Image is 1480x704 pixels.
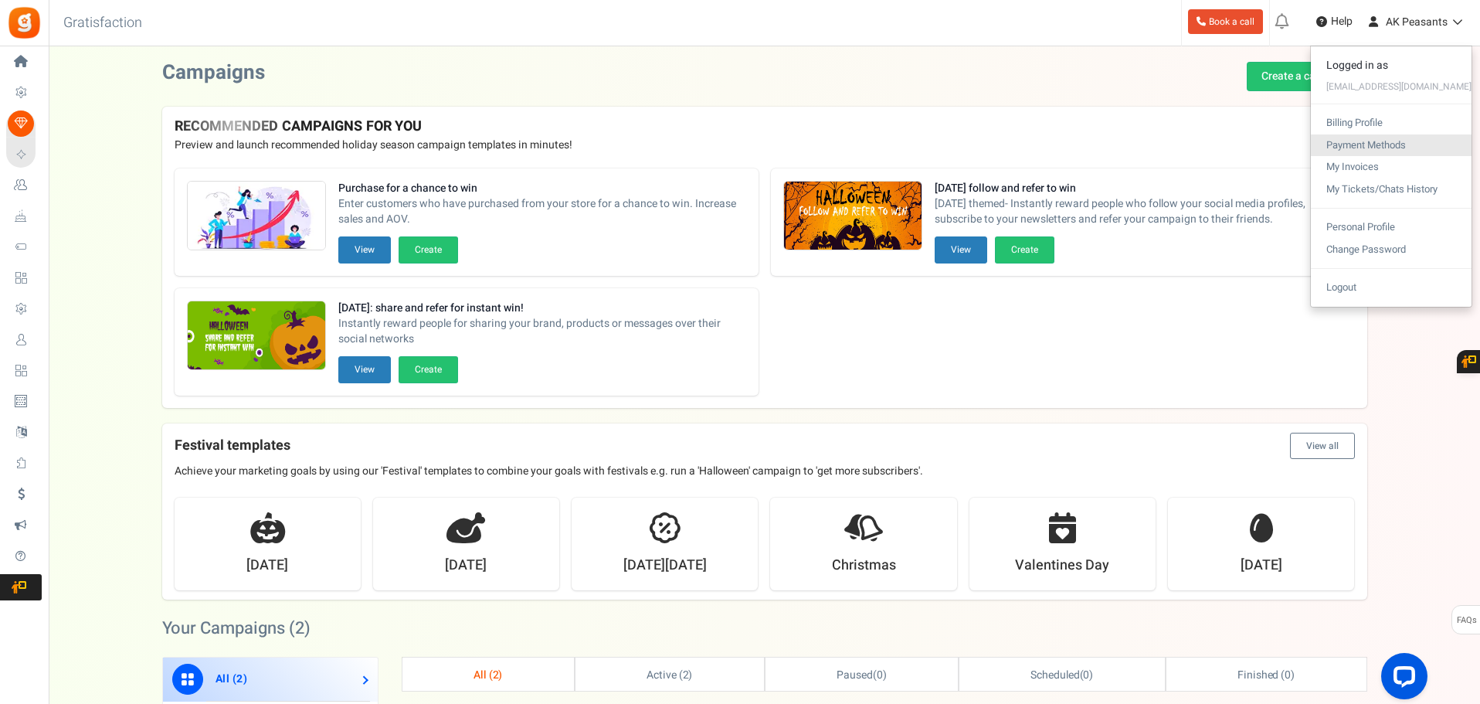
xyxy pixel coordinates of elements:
strong: Valentines Day [1015,556,1109,576]
div: Logged in as [1311,54,1472,77]
a: Create a campaign [1247,62,1367,91]
button: View [338,356,391,383]
span: Scheduled [1030,667,1080,683]
a: Change Password [1311,239,1472,261]
span: 0 [1083,667,1089,683]
button: View [935,236,987,264]
h3: Gratisfaction [46,8,159,39]
h2: Campaigns [162,62,265,84]
span: Help [1327,14,1353,29]
span: ( ) [1030,667,1093,683]
span: Active ( ) [647,667,693,683]
span: AK Peasants [1386,14,1448,30]
p: Preview and launch recommended holiday season campaign templates in minutes! [175,138,1355,153]
span: 2 [295,616,304,641]
span: 2 [683,667,689,683]
button: View [338,236,391,264]
a: Payment Methods [1311,134,1472,157]
a: My Tickets/Chats History [1311,179,1472,201]
a: Book a call [1188,9,1263,34]
span: All ( ) [216,671,248,687]
strong: Christmas [832,556,896,576]
span: [DATE] themed- Instantly reward people who follow your social media profiles, subscribe to your n... [935,196,1343,227]
span: Enter customers who have purchased from your store for a chance to win. Increase sales and AOV. [338,196,746,227]
span: 0 [1285,667,1291,683]
button: View all [1290,433,1355,459]
a: Help [1310,9,1359,34]
div: [EMAIL_ADDRESS][DOMAIN_NAME] [1311,77,1472,96]
img: Gratisfaction [7,5,42,40]
a: Personal Profile [1311,216,1472,239]
strong: [DATE] [445,556,487,576]
span: 0 [877,667,883,683]
h4: Festival templates [175,433,1355,459]
strong: [DATE][DATE] [623,556,707,576]
h2: Your Campaigns ( ) [162,621,311,636]
button: Create [399,356,458,383]
button: Create [995,236,1054,264]
h4: RECOMMENDED CAMPAIGNS FOR YOU [175,119,1355,134]
span: ( ) [837,667,887,683]
img: Recommended Campaigns [784,182,922,251]
span: All ( ) [474,667,503,683]
span: Finished ( ) [1237,667,1295,683]
p: Achieve your marketing goals by using our 'Festival' templates to combine your goals with festiva... [175,464,1355,479]
strong: [DATE] follow and refer to win [935,181,1343,196]
span: 2 [236,671,243,687]
strong: [DATE] [1241,556,1282,576]
span: FAQs [1456,606,1477,635]
a: My Invoices [1311,156,1472,179]
strong: Purchase for a chance to win [338,181,746,196]
strong: [DATE]: share and refer for instant win! [338,301,746,316]
span: Instantly reward people for sharing your brand, products or messages over their social networks [338,316,746,347]
button: Create [399,236,458,264]
a: Logout [1311,277,1472,299]
a: Billing Profile [1311,112,1472,134]
span: 2 [493,667,499,683]
span: Paused [837,667,873,683]
strong: [DATE] [246,556,288,576]
img: Recommended Campaigns [188,301,325,371]
img: Recommended Campaigns [188,182,325,251]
